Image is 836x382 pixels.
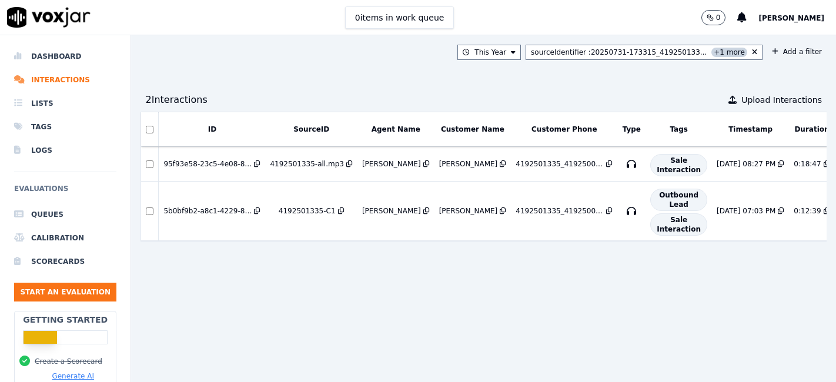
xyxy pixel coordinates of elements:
div: [PERSON_NAME] [362,206,421,216]
p: 0 [716,13,721,22]
div: 5b0bf9b2-a8c1-4229-882f-11eb2184ad2f [163,206,252,216]
button: Timestamp [728,125,773,134]
button: Upload Interactions [728,94,822,106]
button: 0items in work queue [345,6,454,29]
a: Queues [14,203,116,226]
a: Logs [14,139,116,162]
button: 0 [701,10,738,25]
div: [DATE] 08:27 PM [717,159,775,169]
div: 0:12:39 [794,206,821,216]
h6: Evaluations [14,182,116,203]
span: Sale Interaction [650,213,707,236]
a: Tags [14,115,116,139]
button: Create a Scorecard [35,357,102,366]
button: SourceID [293,125,329,134]
div: 4192501335_4192500798 [516,159,604,169]
button: Start an Evaluation [14,283,116,301]
div: [DATE] 07:03 PM [717,206,775,216]
button: [PERSON_NAME] [758,11,836,25]
span: Upload Interactions [741,94,822,106]
a: Interactions [14,68,116,92]
button: ID [208,125,216,134]
div: 95f93e58-23c5-4e08-87f4-43553243b22c [163,159,252,169]
img: voxjar logo [7,7,91,28]
div: sourceIdentifier : 20250731-173315_419250133... [531,48,747,57]
span: Outbound Lead [650,189,707,211]
a: Dashboard [14,45,116,68]
a: Scorecards [14,250,116,273]
div: 4192501335-C1 [279,206,336,216]
button: Agent Name [372,125,420,134]
button: This Year [457,45,521,60]
button: 0 [701,10,726,25]
div: 4192501335_4192500798 [516,206,604,216]
a: Lists [14,92,116,115]
button: Customer Name [441,125,504,134]
span: Sale Interaction [650,154,707,176]
div: [PERSON_NAME] [439,206,498,216]
a: Calibration [14,226,116,250]
button: Add a filter [767,45,827,59]
span: [PERSON_NAME] [758,14,824,22]
div: [PERSON_NAME] [362,159,421,169]
div: [PERSON_NAME] [439,159,498,169]
button: Tags [670,125,687,134]
button: Duration [794,125,829,134]
button: Customer Phone [531,125,597,134]
h2: Getting Started [23,314,108,326]
div: 0:18:47 [794,159,821,169]
div: 2 Interaction s [145,93,207,107]
button: Type [623,125,641,134]
div: 4192501335-all.mp3 [270,159,343,169]
span: +1 more [711,48,747,57]
button: sourceIdentifier :20250731-173315_419250133... +1 more [526,45,763,60]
